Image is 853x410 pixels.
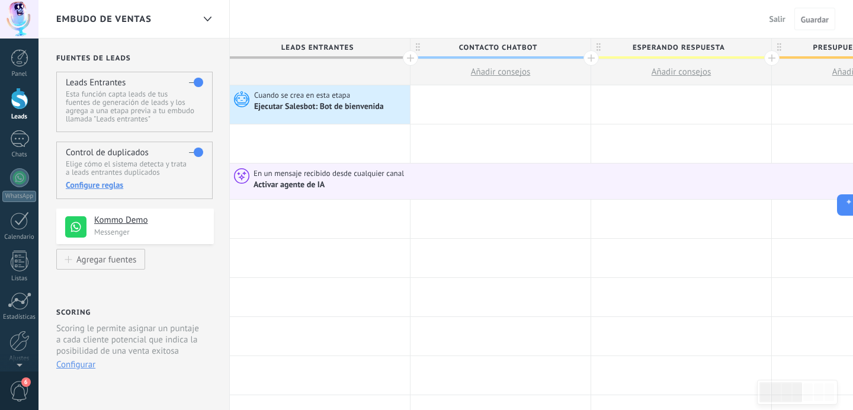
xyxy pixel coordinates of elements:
[794,8,835,30] button: Guardar
[56,308,91,317] h2: Scoring
[2,71,37,78] div: Panel
[56,323,204,357] p: Scoring le permite asignar un puntaje a cada cliente potencial que indica la posibilidad de una v...
[652,66,711,78] span: Añadir consejos
[411,39,591,56] div: Contacto chatbot
[66,147,149,158] h4: Control de duplicados
[230,39,410,56] div: Leads Entrantes
[2,191,36,202] div: WhatsApp
[769,14,785,24] span: Salir
[591,39,771,56] div: esperando respuesta
[2,275,37,283] div: Listas
[66,180,203,190] div: Configure reglas
[2,313,37,321] div: Estadísticas
[230,39,404,57] span: Leads Entrantes
[56,14,152,25] span: Embudo de ventas
[591,39,765,57] span: esperando respuesta
[56,359,95,370] button: Configurar
[66,90,203,123] p: Esta función capta leads de tus fuentes de generación de leads y los agrega a una etapa previa a ...
[411,59,591,85] button: Añadir consejos
[254,180,326,190] div: Activar agente de IA
[801,15,829,24] span: Guardar
[94,214,205,226] h4: Kommo Demo
[94,227,207,237] p: Messenger
[66,160,203,177] p: Elige cómo el sistema detecta y trata a leads entrantes duplicados
[66,77,126,88] h4: Leads Entrantes
[254,168,406,179] span: En un mensaje recibido desde cualquier canal
[254,90,352,101] span: Cuando se crea en esta etapa
[56,54,214,63] h2: Fuentes de leads
[765,10,790,28] button: Salir
[56,249,145,270] button: Agregar fuentes
[21,377,31,387] span: 6
[197,8,217,31] div: Embudo de ventas
[411,39,585,57] span: Contacto chatbot
[76,254,136,264] div: Agregar fuentes
[471,66,531,78] span: Añadir consejos
[591,59,771,85] button: Añadir consejos
[2,113,37,121] div: Leads
[2,233,37,241] div: Calendario
[254,102,386,113] div: Ejecutar Salesbot: Bot de bienvenida
[2,151,37,159] div: Chats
